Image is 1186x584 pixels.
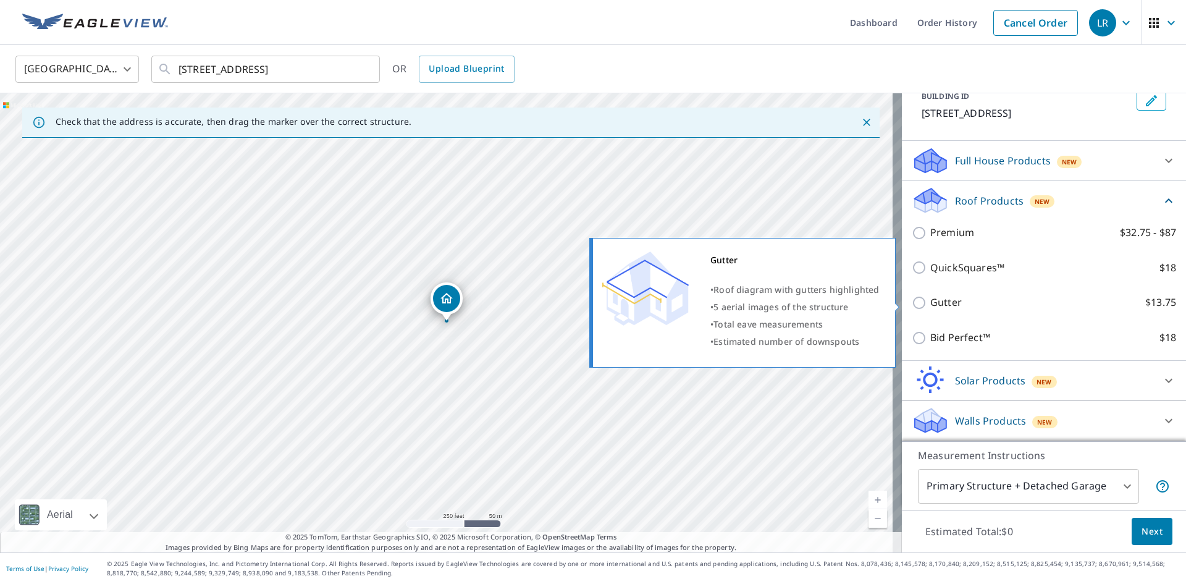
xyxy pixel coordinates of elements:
span: New [1037,417,1053,427]
p: © 2025 Eagle View Technologies, Inc. and Pictometry International Corp. All Rights Reserved. Repo... [107,559,1180,578]
span: © 2025 TomTom, Earthstar Geographics SIO, © 2025 Microsoft Corporation, © [285,532,617,543]
p: Measurement Instructions [918,448,1170,463]
p: $18 [1159,260,1176,276]
div: Gutter [710,252,880,269]
p: BUILDING ID [922,91,969,101]
p: Roof Products [955,193,1024,208]
a: Privacy Policy [48,564,88,573]
span: New [1037,377,1052,387]
p: QuickSquares™ [930,260,1004,276]
a: OpenStreetMap [542,532,594,541]
p: Estimated Total: $0 [915,518,1023,545]
span: New [1062,157,1077,167]
p: Bid Perfect™ [930,330,990,345]
p: [STREET_ADDRESS] [922,106,1132,121]
span: Next [1142,524,1163,540]
button: Close [859,114,875,130]
div: LR [1089,9,1116,36]
p: | [6,565,88,572]
div: Aerial [43,499,77,530]
span: Roof diagram with gutters highlighted [713,284,879,295]
p: Full House Products [955,153,1051,168]
div: Roof ProductsNew [912,186,1176,215]
span: Estimated number of downspouts [713,336,859,347]
img: EV Logo [22,14,168,32]
button: Next [1132,518,1172,546]
div: • [710,333,880,350]
a: Terms of Use [6,564,44,573]
a: Current Level 17, Zoom Out [868,509,887,528]
img: Premium [602,252,689,326]
div: [GEOGRAPHIC_DATA] [15,52,139,87]
p: Walls Products [955,413,1026,428]
div: Aerial [15,499,107,530]
span: Your report will include the primary structure and a detached garage if one exists. [1155,479,1170,494]
p: Check that the address is accurate, then drag the marker over the correct structure. [56,116,411,127]
div: Full House ProductsNew [912,146,1176,176]
div: Walls ProductsNew [912,406,1176,436]
a: Cancel Order [993,10,1078,36]
input: Search by address or latitude-longitude [179,52,355,87]
a: Current Level 17, Zoom In [868,491,887,509]
p: $32.75 - $87 [1120,225,1176,240]
a: Terms [597,532,617,541]
div: Dropped pin, building 1, Residential property, 1157 NE Birchaire Ln Hillsboro, OR 97124 [431,282,463,321]
button: Edit building 1 [1137,91,1166,111]
p: Premium [930,225,974,240]
p: $13.75 [1145,295,1176,310]
a: Upload Blueprint [419,56,514,83]
div: Solar ProductsNew [912,366,1176,396]
div: Primary Structure + Detached Garage [918,469,1139,504]
div: • [710,281,880,298]
div: • [710,316,880,333]
span: Total eave measurements [713,318,823,330]
p: Solar Products [955,373,1025,388]
p: Gutter [930,295,962,310]
div: OR [392,56,515,83]
p: $18 [1159,330,1176,345]
span: 5 aerial images of the structure [713,301,848,313]
span: Upload Blueprint [429,61,504,77]
div: • [710,298,880,316]
span: New [1035,197,1050,206]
